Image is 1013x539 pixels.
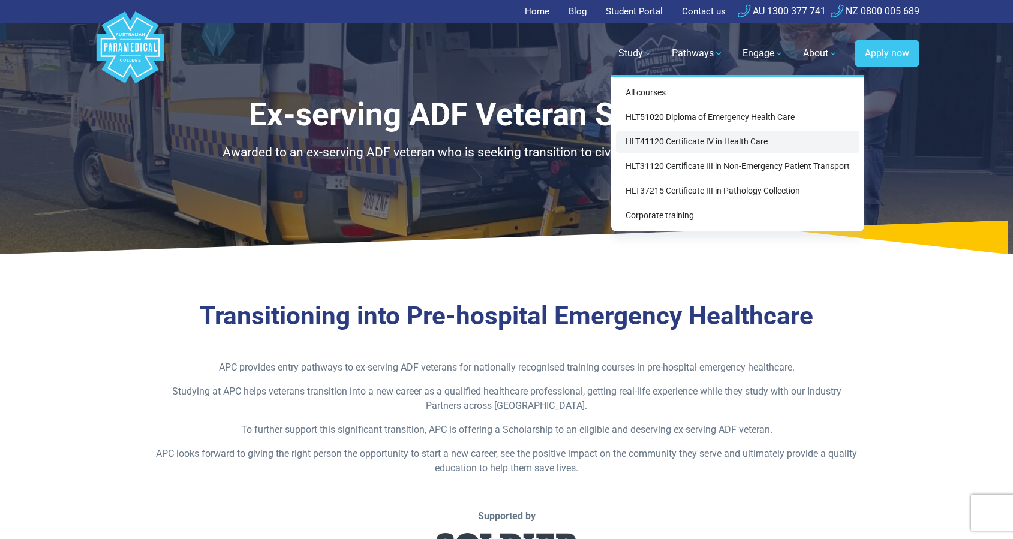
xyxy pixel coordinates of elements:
a: HLT31120 Certificate III in Non-Emergency Patient Transport [616,155,859,177]
p: Awarded to an ex-serving ADF veteran who is seeking transition to civil employment post-ADF service. [156,143,858,162]
a: All courses [616,82,859,104]
h1: Ex-serving ADF Veteran Scholarship [156,96,858,134]
a: Australian Paramedical College [94,23,166,84]
a: HLT37215 Certificate III in Pathology Collection [616,180,859,202]
a: HLT41120 Certificate IV in Health Care [616,131,859,153]
div: Study [611,75,864,231]
a: Study [611,37,660,70]
p: Studying at APC helps veterans transition into a new career as a qualified healthcare professiona... [156,384,858,413]
p: APC provides entry pathways to ex-serving ADF veterans for nationally recognised training courses... [156,360,858,375]
a: Pathways [665,37,731,70]
a: Corporate training [616,204,859,227]
a: AU 1300 377 741 [738,5,826,17]
a: Apply now [855,40,919,67]
p: To further support this significant transition, APC is offering a Scholarship to an eligible and ... [156,423,858,437]
strong: Supported by [478,510,536,522]
h3: Transitioning into Pre-hospital Emergency Healthcare [156,301,858,332]
a: About [796,37,845,70]
a: NZ 0800 005 689 [831,5,919,17]
a: HLT51020 Diploma of Emergency Health Care [616,106,859,128]
a: Engage [735,37,791,70]
p: APC looks forward to giving the right person the opportunity to start a new career, see the posit... [156,447,858,475]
